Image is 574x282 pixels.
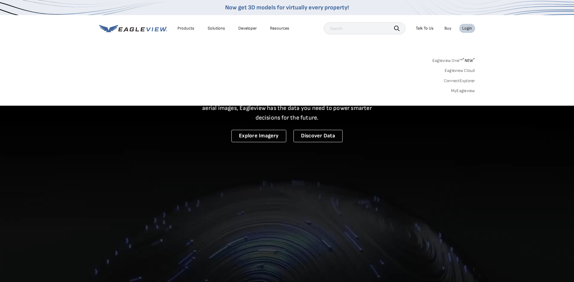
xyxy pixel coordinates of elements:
[238,26,257,31] a: Developer
[432,56,475,63] a: Eagleview One™*NEW*
[177,26,194,31] div: Products
[444,26,451,31] a: Buy
[451,88,475,94] a: MyEagleview
[445,68,475,73] a: Eagleview Cloud
[463,58,475,63] span: NEW
[195,94,379,123] p: A new era starts here. Built on more than 3.5 billion high-resolution aerial images, Eagleview ha...
[293,130,343,142] a: Discover Data
[270,26,289,31] div: Resources
[225,4,349,11] a: Now get 3D models for virtually every property!
[324,22,406,34] input: Search
[208,26,225,31] div: Solutions
[416,26,434,31] div: Talk To Us
[462,26,472,31] div: Login
[231,130,286,142] a: Explore Imagery
[444,78,475,84] a: ConnectExplorer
